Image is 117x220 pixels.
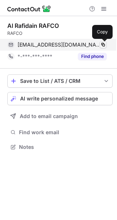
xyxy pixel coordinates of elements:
[7,92,113,105] button: AI write personalized message
[7,74,113,88] button: save-profile-one-click
[7,30,113,37] div: RAFCO
[7,22,59,29] div: Al Rafidain RAFCO
[7,4,51,13] img: ContactOut v5.3.10
[19,129,110,136] span: Find work email
[19,144,110,150] span: Notes
[20,78,100,84] div: Save to List / ATS / CRM
[20,113,78,119] span: Add to email campaign
[20,96,98,102] span: AI write personalized message
[18,41,101,48] span: [EMAIL_ADDRESS][DOMAIN_NAME]
[7,110,113,123] button: Add to email campaign
[7,142,113,152] button: Notes
[78,53,107,60] button: Reveal Button
[7,127,113,137] button: Find work email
